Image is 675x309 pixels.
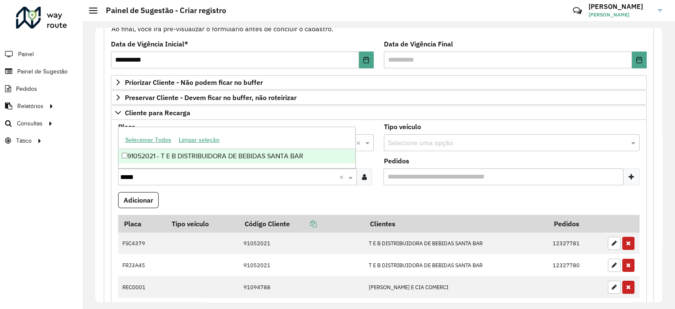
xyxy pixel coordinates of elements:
span: Priorizar Cliente - Não podem ficar no buffer [125,79,263,86]
a: Cliente para Recarga [111,106,647,120]
td: 91052021 [239,254,364,276]
span: Clear all [339,172,346,182]
span: Cliente para Recarga [125,109,190,116]
h2: Painel de Sugestão - Criar registro [97,6,226,15]
a: Contato Rápido [568,2,586,20]
label: Data de Vigência Inicial [111,39,188,49]
td: [PERSON_NAME] E CIA COMERCI [364,276,548,298]
div: 91052021 - T E B DISTRIBUIDORA DE BEBIDAS SANTA BAR [119,149,355,163]
span: Pedidos [16,84,37,93]
button: Choose Date [632,51,647,68]
span: [PERSON_NAME] [589,11,652,19]
label: Tipo veículo [384,122,421,132]
span: Preservar Cliente - Devem ficar no buffer, não roteirizar [125,94,297,101]
th: Pedidos [548,215,603,233]
button: Adicionar [118,192,159,208]
td: 12327781 [548,233,603,255]
th: Código Cliente [239,215,364,233]
td: 91052021 [239,233,364,255]
label: Placa [118,122,135,132]
td: T E B DISTRIBUIDORA DE BEBIDAS SANTA BAR [364,254,548,276]
a: Copiar [290,220,317,228]
button: Selecionar Todos [121,133,175,146]
a: Preservar Cliente - Devem ficar no buffer, não roteirizar [111,90,647,105]
ng-dropdown-panel: Options list [118,127,356,168]
button: Choose Date [359,51,374,68]
td: 91094788 [239,276,364,298]
span: Clear all [356,138,363,148]
span: Tático [16,136,32,145]
td: FRJ3A45 [118,254,166,276]
th: Clientes [364,215,548,233]
span: Painel de Sugestão [17,67,67,76]
td: REC0001 [118,276,166,298]
label: Pedidos [384,156,409,166]
td: FSC4379 [118,233,166,255]
h3: [PERSON_NAME] [589,3,652,11]
th: Placa [118,215,166,233]
span: Relatórios [17,102,43,111]
td: 12327780 [548,254,603,276]
a: Priorizar Cliente - Não podem ficar no buffer [111,75,647,89]
label: Data de Vigência Final [384,39,453,49]
td: T E B DISTRIBUIDORA DE BEBIDAS SANTA BAR [364,233,548,255]
button: Limpar seleção [175,133,223,146]
span: Consultas [17,119,43,128]
th: Tipo veículo [166,215,239,233]
span: Painel [18,50,34,59]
